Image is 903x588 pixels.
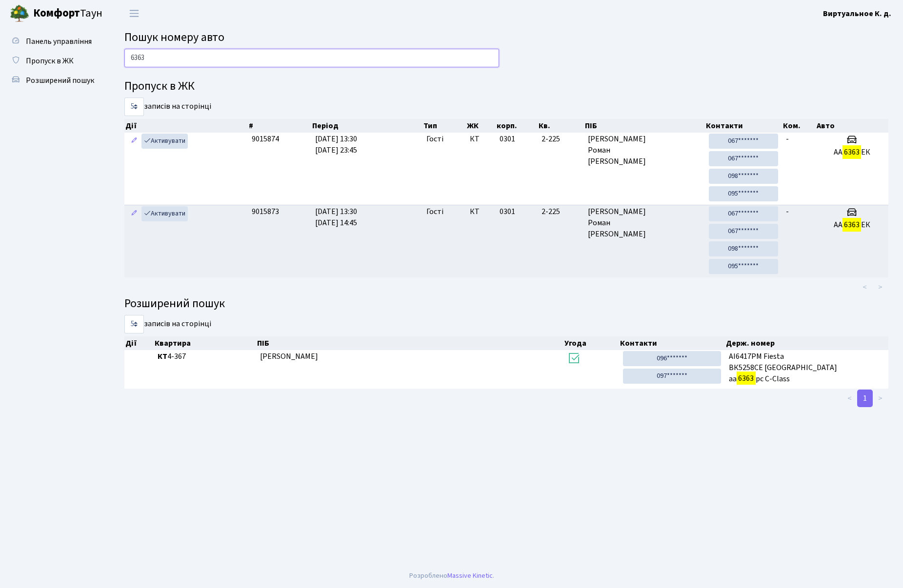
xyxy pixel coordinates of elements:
[158,351,252,362] span: 4-367
[124,336,154,350] th: Дії
[128,206,140,221] a: Редагувати
[5,71,102,90] a: Розширений пошук
[470,134,492,145] span: КТ
[816,119,888,133] th: Авто
[542,206,580,217] span: 2-225
[10,4,29,23] img: logo.png
[124,297,888,311] h4: Розширений пошук
[124,29,224,46] span: Пошук номеру авто
[252,134,279,144] span: 9015874
[260,351,318,362] span: [PERSON_NAME]
[26,36,92,47] span: Панель управління
[823,8,891,19] b: Виртуальное К. д.
[737,372,755,385] mark: 6363
[823,8,891,20] a: Виртуальное К. д.
[311,119,422,133] th: Період
[466,119,496,133] th: ЖК
[124,49,499,67] input: Пошук
[542,134,580,145] span: 2-225
[422,119,466,133] th: Тип
[496,119,538,133] th: корп.
[426,134,443,145] span: Гості
[124,315,211,333] label: записів на сторінці
[128,134,140,149] a: Редагувати
[122,5,146,21] button: Переключити навігацію
[786,134,789,144] span: -
[5,51,102,71] a: Пропуск в ЖК
[33,5,102,22] span: Таун
[141,206,188,221] a: Активувати
[470,206,492,217] span: КТ
[705,119,782,133] th: Контакти
[124,98,211,116] label: записів на сторінці
[782,119,816,133] th: Ком.
[725,336,888,350] th: Держ. номер
[409,570,494,581] div: Розроблено .
[843,218,861,232] mark: 6363
[857,390,873,407] a: 1
[588,206,701,240] span: [PERSON_NAME] Роман [PERSON_NAME]
[124,79,888,94] h4: Пропуск в ЖК
[447,570,493,581] a: Massive Kinetic
[426,206,443,217] span: Гості
[563,336,619,350] th: Угода
[315,134,357,156] span: [DATE] 13:30 [DATE] 23:45
[588,134,701,167] span: [PERSON_NAME] Роман [PERSON_NAME]
[124,98,144,116] select: записів на сторінці
[5,32,102,51] a: Панель управління
[538,119,584,133] th: Кв.
[141,134,188,149] a: Активувати
[256,336,564,350] th: ПІБ
[154,336,256,350] th: Квартира
[786,206,789,217] span: -
[820,148,884,157] h5: АА ЕК
[124,119,248,133] th: Дії
[252,206,279,217] span: 9015873
[729,351,884,385] span: АІ6417РМ Fiesta ВК5258СЕ [GEOGRAPHIC_DATA] аа рс C-Class
[500,206,515,217] span: 0301
[500,134,515,144] span: 0301
[124,315,144,333] select: записів на сторінці
[584,119,704,133] th: ПІБ
[26,75,94,86] span: Розширений пошук
[843,145,861,159] mark: 6363
[26,56,74,66] span: Пропуск в ЖК
[33,5,80,21] b: Комфорт
[315,206,357,228] span: [DATE] 13:30 [DATE] 14:45
[619,336,725,350] th: Контакти
[248,119,311,133] th: #
[158,351,167,362] b: КТ
[820,220,884,230] h5: АА ЕК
